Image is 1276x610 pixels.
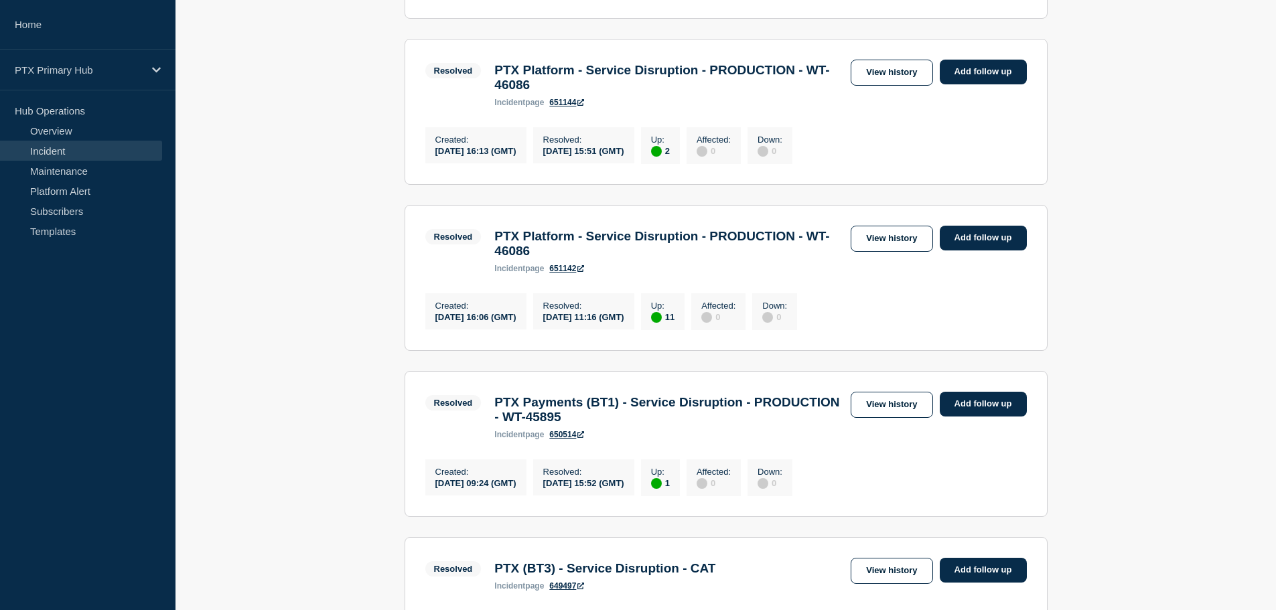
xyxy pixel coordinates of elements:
[758,146,768,157] div: disabled
[651,477,670,489] div: 1
[435,135,516,145] p: Created :
[758,135,782,145] p: Down :
[494,98,525,107] span: incident
[651,301,675,311] p: Up :
[494,561,715,576] h3: PTX (BT3) - Service Disruption - CAT
[543,477,624,488] div: [DATE] 15:52 (GMT)
[701,312,712,323] div: disabled
[940,226,1027,250] a: Add follow up
[758,467,782,477] p: Down :
[940,392,1027,416] a: Add follow up
[762,311,787,323] div: 0
[651,146,662,157] div: up
[435,311,516,322] div: [DATE] 16:06 (GMT)
[701,311,735,323] div: 0
[15,64,143,76] p: PTX Primary Hub
[651,145,670,157] div: 2
[425,395,482,410] span: Resolved
[697,135,731,145] p: Affected :
[543,301,624,311] p: Resolved :
[494,98,544,107] p: page
[758,477,782,489] div: 0
[543,135,624,145] p: Resolved :
[435,301,516,311] p: Created :
[494,581,544,591] p: page
[762,312,773,323] div: disabled
[549,430,584,439] a: 650514
[494,264,525,273] span: incident
[758,145,782,157] div: 0
[701,301,735,311] p: Affected :
[494,581,525,591] span: incident
[697,478,707,489] div: disabled
[697,467,731,477] p: Affected :
[697,145,731,157] div: 0
[851,226,932,252] a: View history
[651,135,670,145] p: Up :
[549,98,584,107] a: 651144
[851,558,932,584] a: View history
[758,478,768,489] div: disabled
[651,478,662,489] div: up
[435,467,516,477] p: Created :
[494,264,544,273] p: page
[425,63,482,78] span: Resolved
[494,430,525,439] span: incident
[435,145,516,156] div: [DATE] 16:13 (GMT)
[651,311,675,323] div: 11
[549,264,584,273] a: 651142
[549,581,584,591] a: 649497
[425,561,482,577] span: Resolved
[697,146,707,157] div: disabled
[494,229,844,258] h3: PTX Platform - Service Disruption - PRODUCTION - WT-46086
[543,145,624,156] div: [DATE] 15:51 (GMT)
[494,63,844,92] h3: PTX Platform - Service Disruption - PRODUCTION - WT-46086
[494,430,544,439] p: page
[940,558,1027,583] a: Add follow up
[543,467,624,477] p: Resolved :
[762,301,787,311] p: Down :
[940,60,1027,84] a: Add follow up
[651,312,662,323] div: up
[435,477,516,488] div: [DATE] 09:24 (GMT)
[425,229,482,244] span: Resolved
[543,311,624,322] div: [DATE] 11:16 (GMT)
[851,60,932,86] a: View history
[651,467,670,477] p: Up :
[494,395,844,425] h3: PTX Payments (BT1) - Service Disruption - PRODUCTION - WT-45895
[697,477,731,489] div: 0
[851,392,932,418] a: View history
